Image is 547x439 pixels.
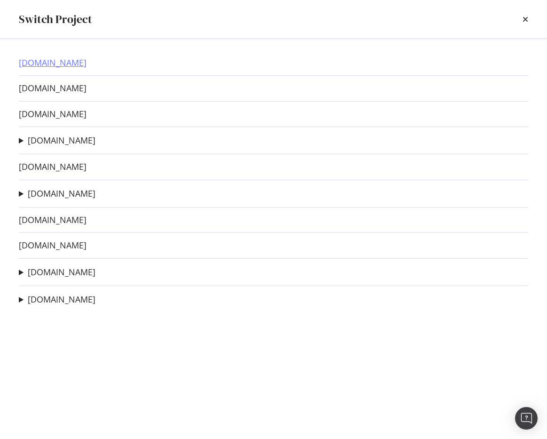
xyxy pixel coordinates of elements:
a: [DOMAIN_NAME] [28,267,95,277]
a: [DOMAIN_NAME] [19,240,86,250]
div: times [523,11,528,27]
div: Open Intercom Messenger [515,407,538,430]
summary: [DOMAIN_NAME] [19,294,95,306]
a: [DOMAIN_NAME] [19,162,86,172]
a: [DOMAIN_NAME] [28,136,95,145]
a: [DOMAIN_NAME] [19,83,86,93]
a: [DOMAIN_NAME] [28,295,95,304]
summary: [DOMAIN_NAME] [19,266,95,279]
a: [DOMAIN_NAME] [19,109,86,119]
a: [DOMAIN_NAME] [28,189,95,199]
a: [DOMAIN_NAME] [19,215,86,225]
summary: [DOMAIN_NAME] [19,188,95,200]
summary: [DOMAIN_NAME] [19,135,95,147]
div: Switch Project [19,11,92,27]
a: [DOMAIN_NAME] [19,58,86,68]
